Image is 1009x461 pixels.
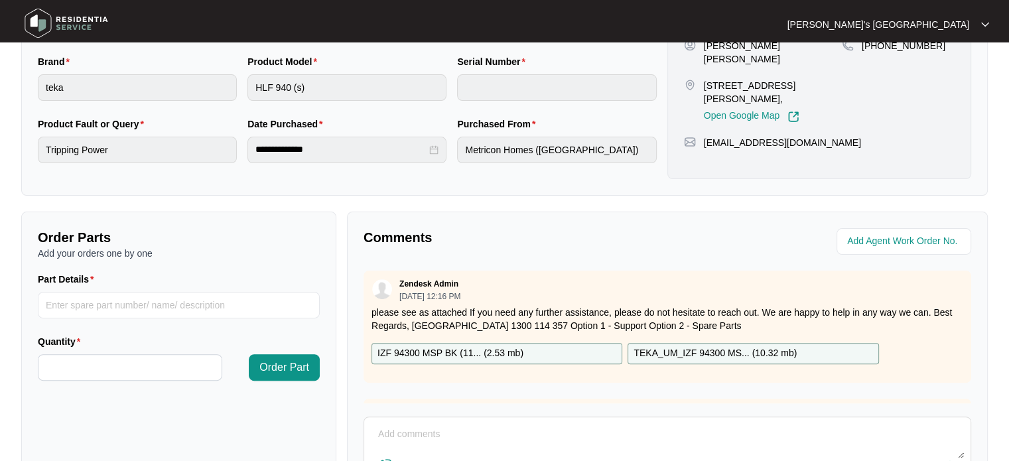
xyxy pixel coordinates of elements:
input: Purchased From [457,137,656,163]
p: [PHONE_NUMBER] [862,39,945,52]
img: residentia service logo [20,3,113,43]
input: Part Details [38,292,320,318]
p: [PERSON_NAME]'s [GEOGRAPHIC_DATA] [787,18,969,31]
label: Part Details [38,273,100,286]
p: IZF 94300 MSP BK (11... ( 2.53 mb ) [377,346,523,361]
p: [PERSON_NAME] [PERSON_NAME] [704,39,842,66]
label: Purchased From [457,117,541,131]
img: map-pin [684,136,696,148]
img: map-pin [684,79,696,91]
input: Product Fault or Query [38,137,237,163]
p: Add your orders one by one [38,247,320,260]
p: Order Parts [38,228,320,247]
input: Product Model [247,74,446,101]
label: Serial Number [457,55,530,68]
label: Brand [38,55,75,68]
label: Quantity [38,335,86,348]
p: [EMAIL_ADDRESS][DOMAIN_NAME] [704,136,861,149]
label: Product Fault or Query [38,117,149,131]
input: Brand [38,74,237,101]
p: TEKA_UM_IZF 94300 MS... ( 10.32 mb ) [634,346,797,361]
input: Add Agent Work Order No. [847,233,963,249]
p: Zendesk Admin [399,279,458,289]
img: user.svg [372,279,392,299]
label: Date Purchased [247,117,328,131]
input: Date Purchased [255,143,427,157]
img: Link-External [787,111,799,123]
input: Quantity [38,355,222,380]
button: Order Part [249,354,320,381]
label: Product Model [247,55,322,68]
a: Open Google Map [704,111,799,123]
img: dropdown arrow [981,21,989,28]
span: Order Part [259,360,309,375]
p: Comments [364,228,658,247]
p: [DATE] 12:16 PM [399,293,460,300]
p: please see as attached If you need any further assistance, please do not hesitate to reach out. W... [371,306,963,332]
p: [STREET_ADDRESS][PERSON_NAME], [704,79,842,105]
input: Serial Number [457,74,656,101]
